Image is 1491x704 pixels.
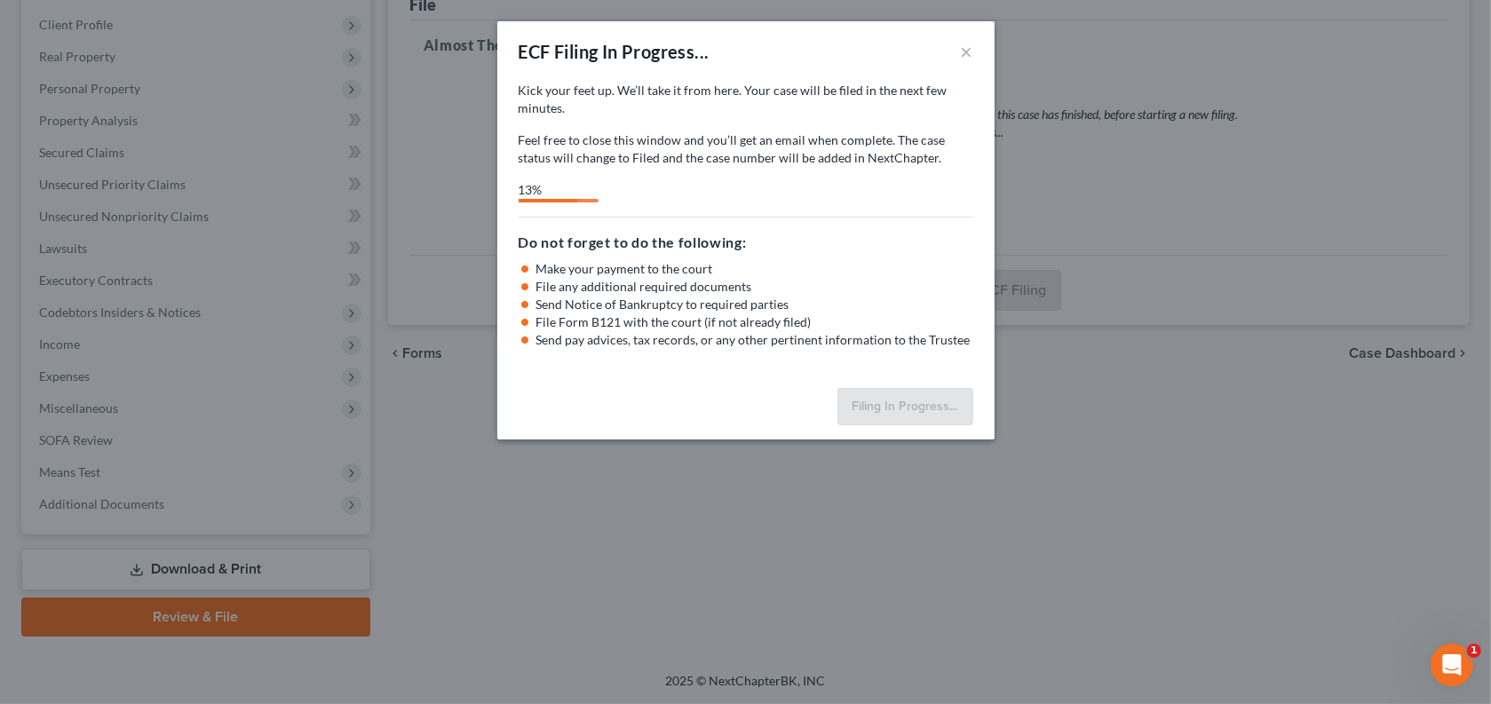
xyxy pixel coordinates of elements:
[519,131,973,167] p: Feel free to close this window and you’ll get an email when complete. The case status will change...
[1431,644,1473,686] iframe: Intercom live chat
[519,181,578,199] div: 13%
[519,82,973,117] p: Kick your feet up. We’ll take it from here. Your case will be filed in the next few minutes.
[536,260,973,278] li: Make your payment to the court
[837,388,973,425] button: Filing In Progress...
[536,296,973,313] li: Send Notice of Bankruptcy to required parties
[1467,644,1481,658] span: 1
[519,232,973,253] h5: Do not forget to do the following:
[536,313,973,331] li: File Form B121 with the court (if not already filed)
[961,41,973,62] button: ×
[536,331,973,349] li: Send pay advices, tax records, or any other pertinent information to the Trustee
[519,39,710,64] div: ECF Filing In Progress...
[536,278,973,296] li: File any additional required documents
